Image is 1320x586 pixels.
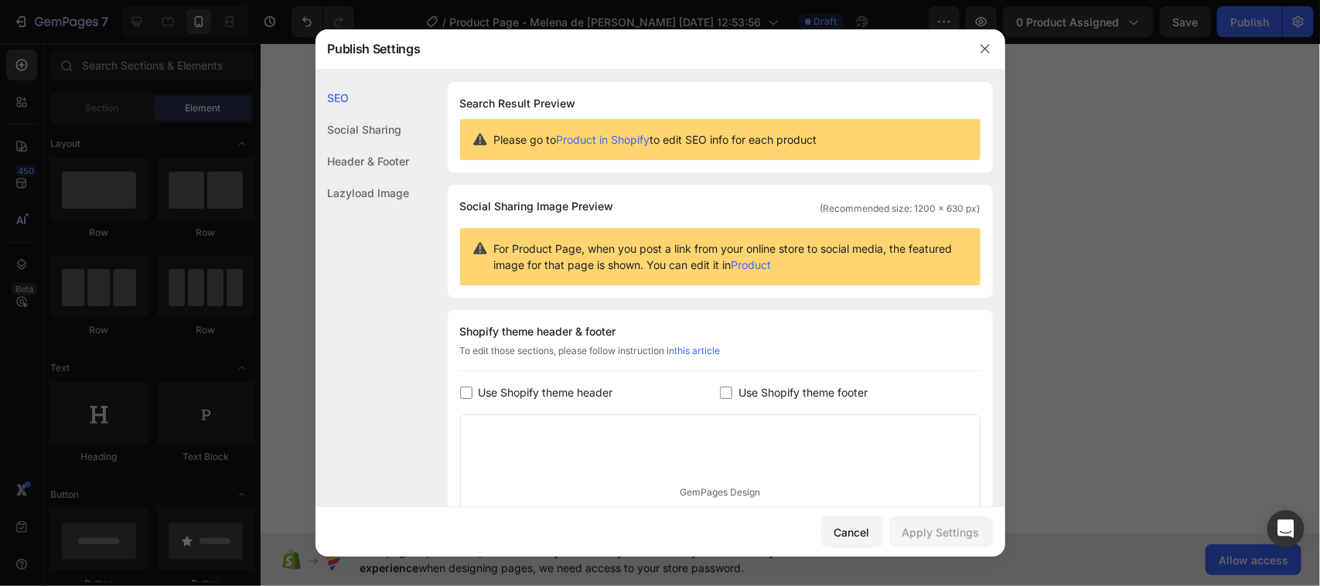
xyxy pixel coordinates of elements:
span: (Recommended size: 1200 x 630 px) [820,202,981,216]
button: Apply Settings [889,516,993,547]
div: Lazyload Image [316,177,410,209]
span: Use Shopify theme footer [738,383,868,402]
div: 41 [118,158,154,181]
a: this article [675,345,721,356]
a: Product [732,258,772,271]
p: Segundo [203,181,246,203]
div: Cancel [834,524,870,540]
span: Social Sharing Image Preview [460,197,614,216]
div: 24 [203,158,246,181]
div: Publish Settings [316,29,965,69]
div: To edit those sections, please follow instruction in [460,344,981,371]
div: 22 [44,158,69,181]
span: Use Shopify theme header [479,383,613,402]
span: iPhone 13 Mini ( 375 px) [77,8,182,23]
div: GemPages Design [461,415,980,571]
button: Cancel [821,516,883,547]
div: Shopify theme header & footer [460,322,981,341]
a: Product in Shopify [557,133,650,146]
div: Social Sharing [316,114,410,145]
span: Please go to to edit SEO info for each product [494,131,817,148]
span: For Product Page, when you post a link from your online store to social media, the featured image... [494,240,968,273]
p: Minuto [118,181,154,203]
div: Apply Settings [902,524,980,540]
div: Open Intercom Messenger [1267,510,1305,547]
div: Drop element here [114,269,196,281]
div: SEO [316,82,410,114]
h1: Search Result Preview [460,94,981,113]
p: Hora [44,181,69,203]
div: Header & Footer [316,145,410,177]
